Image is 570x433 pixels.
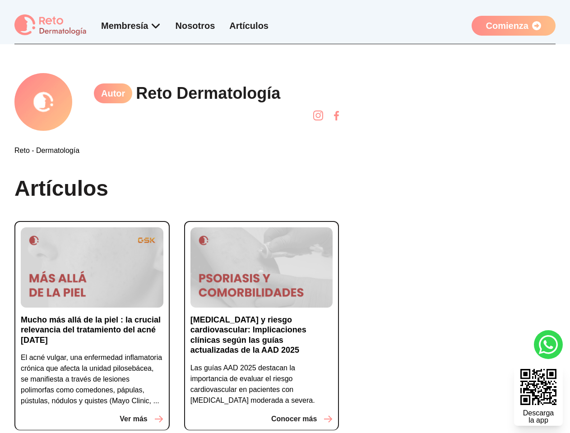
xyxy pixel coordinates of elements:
a: Nosotros [176,21,215,31]
img: Reto Dermatología [14,73,72,131]
img: Psoriasis y riesgo cardiovascular: Implicaciones clínicas según las guías actualizadas de la AAD ... [190,227,333,308]
a: Mucho más allá de la piel : la crucial relevancia del tratamiento del acné [DATE] [21,315,163,353]
p: [MEDICAL_DATA] y riesgo cardiovascular: Implicaciones clínicas según las guías actualizadas de la... [190,315,333,355]
p: El acné vulgar, una enfermedad inflamatoria crónica que afecta la unidad pilosebácea, se manifies... [21,352,163,406]
p: Artículos [14,178,339,199]
p: Las guías AAD 2025 destacan la importancia de evaluar el riesgo cardiovascular en pacientes con [... [190,363,333,406]
h1: Reto Dermatología [136,84,280,102]
p: Reto - Dermatología [14,145,339,156]
a: [MEDICAL_DATA] y riesgo cardiovascular: Implicaciones clínicas según las guías actualizadas de la... [190,315,333,363]
div: Membresía [101,19,161,32]
img: Mucho más allá de la piel : la crucial relevancia del tratamiento del acné hoy [21,227,163,308]
p: Mucho más allá de la piel : la crucial relevancia del tratamiento del acné [DATE] [21,315,163,345]
p: Conocer más [271,414,317,424]
img: logo Reto dermatología [14,14,87,37]
button: Conocer más [271,414,333,424]
button: Autor [94,83,132,103]
a: Comienza [472,16,556,36]
a: whatsapp button [534,330,563,359]
button: Ver más [120,414,163,424]
div: Descarga la app [523,410,554,424]
p: Ver más [120,414,147,424]
a: Artículos [229,21,269,31]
